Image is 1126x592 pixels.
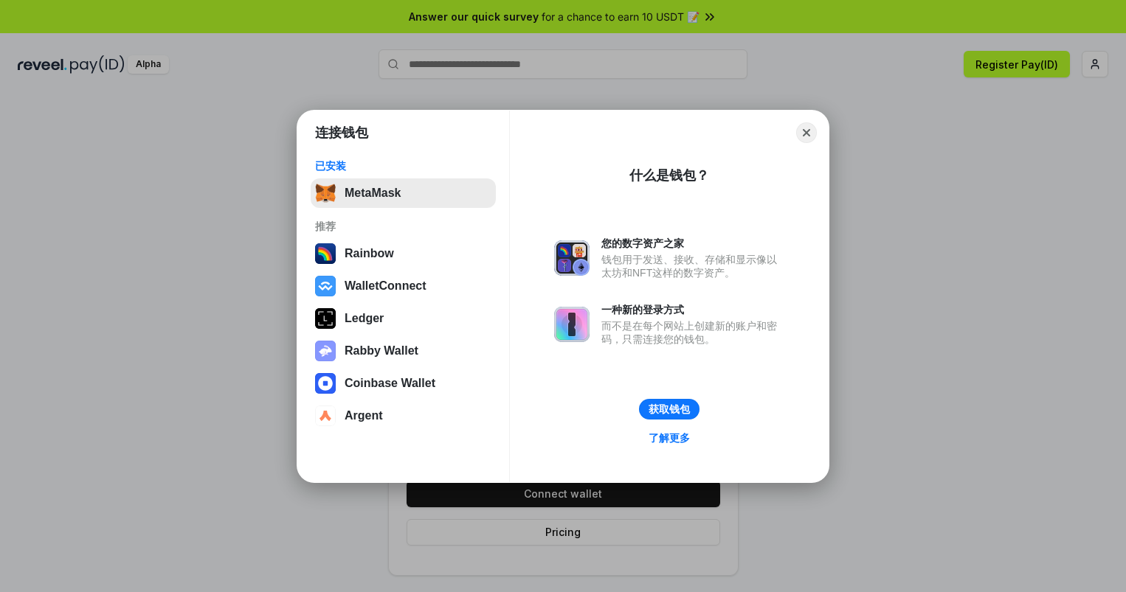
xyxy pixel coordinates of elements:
img: svg+xml,%3Csvg%20width%3D%2228%22%20height%3D%2228%22%20viewBox%3D%220%200%2028%2028%22%20fill%3D... [315,276,336,296]
div: 您的数字资产之家 [601,237,784,250]
div: MetaMask [345,187,401,200]
button: Argent [311,401,496,431]
img: svg+xml,%3Csvg%20width%3D%2228%22%20height%3D%2228%22%20viewBox%3D%220%200%2028%2028%22%20fill%3D... [315,373,336,394]
img: svg+xml,%3Csvg%20width%3D%22120%22%20height%3D%22120%22%20viewBox%3D%220%200%20120%20120%22%20fil... [315,243,336,264]
div: 一种新的登录方式 [601,303,784,316]
div: 了解更多 [649,431,690,445]
h1: 连接钱包 [315,124,368,142]
div: Argent [345,409,383,422]
div: Rabby Wallet [345,344,418,358]
button: 获取钱包 [639,399,700,419]
div: 钱包用于发送、接收、存储和显示像以太坊和NFT这样的数字资产。 [601,253,784,279]
div: 获取钱包 [649,403,690,416]
button: Ledger [311,304,496,333]
img: svg+xml,%3Csvg%20width%3D%2228%22%20height%3D%2228%22%20viewBox%3D%220%200%2028%2028%22%20fill%3D... [315,405,336,426]
div: WalletConnect [345,279,426,293]
button: Rabby Wallet [311,336,496,366]
img: svg+xml,%3Csvg%20xmlns%3D%22http%3A%2F%2Fwww.w3.org%2F2000%2Fsvg%22%20width%3D%2228%22%20height%3... [315,308,336,329]
button: WalletConnect [311,271,496,301]
div: 而不是在每个网站上创建新的账户和密码，只需连接您的钱包。 [601,319,784,346]
a: 了解更多 [640,428,699,448]
button: MetaMask [311,178,496,208]
button: Coinbase Wallet [311,369,496,398]
div: 已安装 [315,159,491,173]
button: Rainbow [311,239,496,268]
img: svg+xml,%3Csvg%20fill%3D%22none%22%20height%3D%2233%22%20viewBox%3D%220%200%2035%2033%22%20width%... [315,183,336,203]
div: 什么是钱包？ [629,167,709,184]
div: Coinbase Wallet [345,377,435,390]
img: svg+xml,%3Csvg%20xmlns%3D%22http%3A%2F%2Fwww.w3.org%2F2000%2Fsvg%22%20fill%3D%22none%22%20viewBox... [554,240,590,276]
img: svg+xml,%3Csvg%20xmlns%3D%22http%3A%2F%2Fwww.w3.org%2F2000%2Fsvg%22%20fill%3D%22none%22%20viewBox... [315,341,336,361]
div: Rainbow [345,247,394,260]
div: Ledger [345,312,384,325]
img: svg+xml,%3Csvg%20xmlns%3D%22http%3A%2F%2Fwww.w3.org%2F2000%2Fsvg%22%20fill%3D%22none%22%20viewBox... [554,307,590,342]
div: 推荐 [315,220,491,233]
button: Close [796,122,817,143]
